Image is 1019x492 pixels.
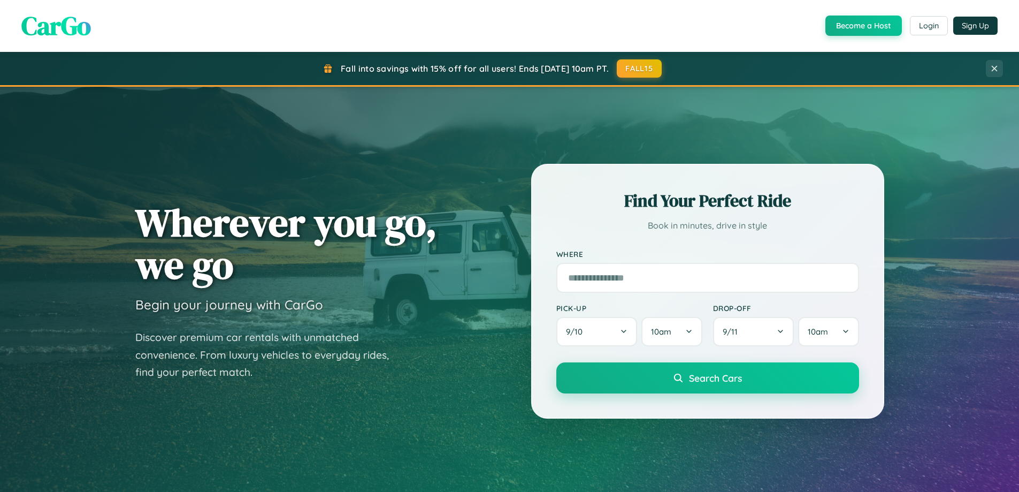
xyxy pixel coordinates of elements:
[651,327,671,337] span: 10am
[556,362,859,393] button: Search Cars
[556,304,702,313] label: Pick-up
[135,297,323,313] h3: Begin your journey with CarGo
[910,16,948,35] button: Login
[689,372,742,384] span: Search Cars
[825,16,902,36] button: Become a Host
[641,317,702,346] button: 10am
[566,327,588,337] span: 9 / 10
[713,317,794,346] button: 9/11
[341,63,609,74] span: Fall into savings with 15% off for all users! Ends [DATE] 10am PT.
[556,317,638,346] button: 9/10
[953,17,998,35] button: Sign Up
[556,189,859,213] h2: Find Your Perfect Ride
[21,8,91,43] span: CarGo
[135,201,437,286] h1: Wherever you go, we go
[556,249,859,259] label: Where
[798,317,859,346] button: 10am
[723,327,743,337] span: 9 / 11
[556,218,859,233] p: Book in minutes, drive in style
[617,59,662,78] button: FALL15
[808,327,828,337] span: 10am
[713,304,859,313] label: Drop-off
[135,329,403,381] p: Discover premium car rentals with unmatched convenience. From luxury vehicles to everyday rides, ...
